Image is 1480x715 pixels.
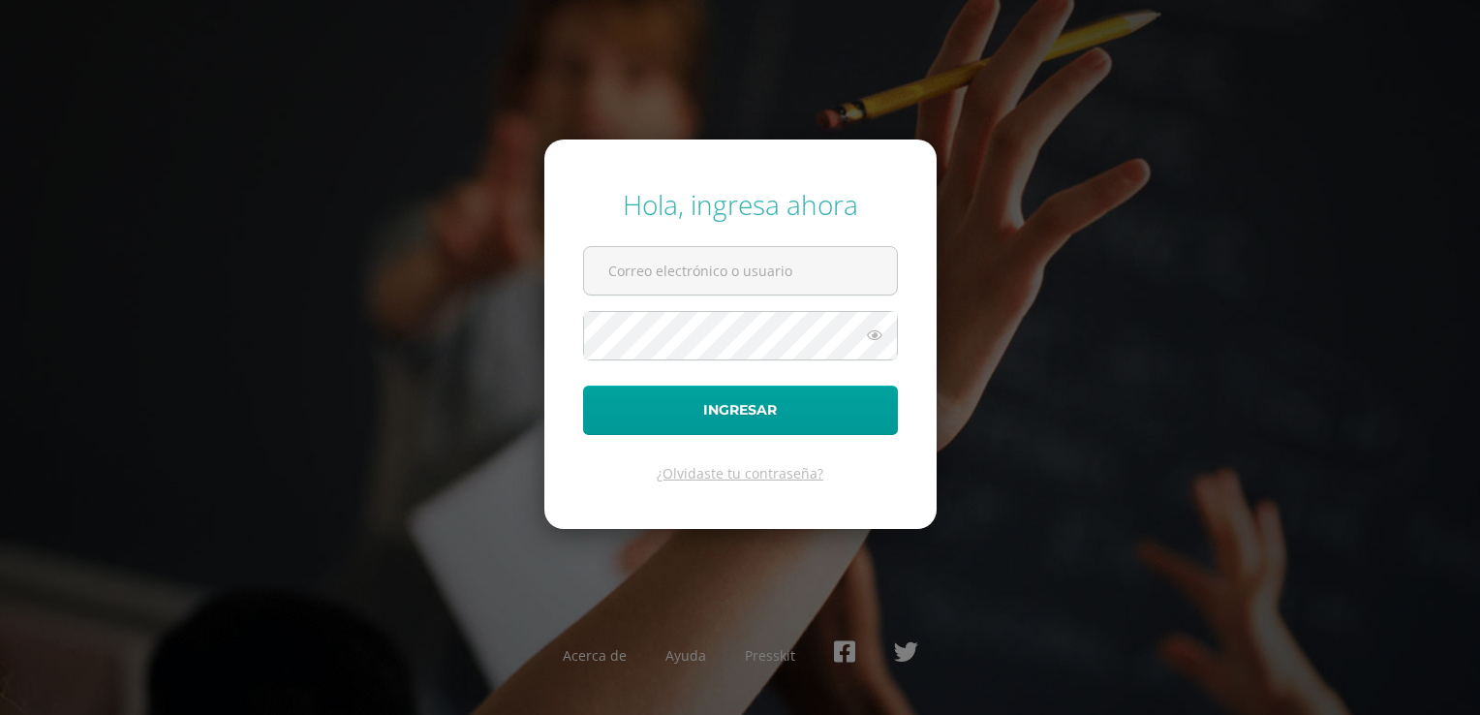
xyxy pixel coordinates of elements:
div: Hola, ingresa ahora [583,186,898,223]
button: Ingresar [583,386,898,435]
a: Presskit [745,646,795,665]
a: ¿Olvidaste tu contraseña? [657,464,823,482]
a: Ayuda [665,646,706,665]
a: Acerca de [563,646,627,665]
input: Correo electrónico o usuario [584,247,897,295]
